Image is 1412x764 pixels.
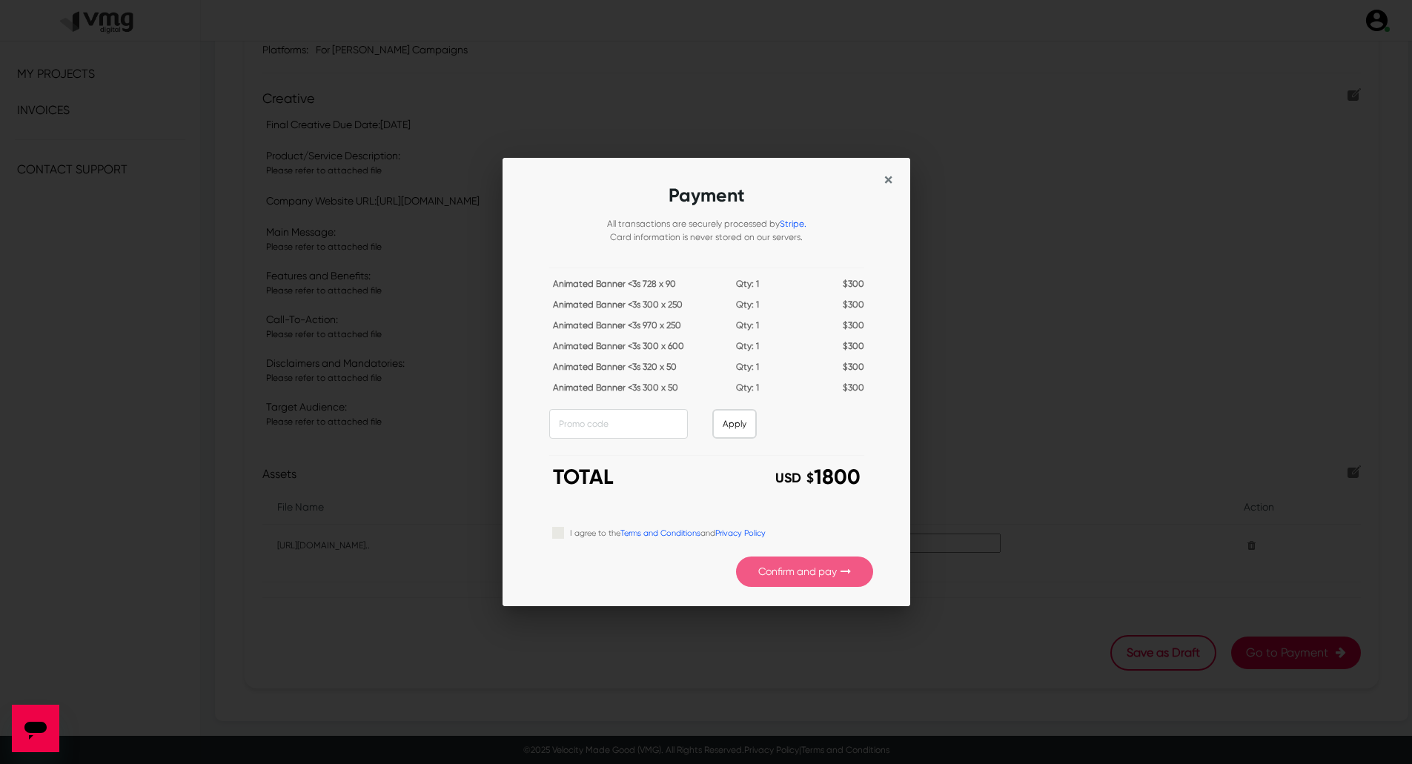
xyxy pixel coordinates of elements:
button: Close [884,171,892,189]
span: $ [806,470,813,486]
div: All transactions are securely processed by Card information is never stored on our servers. [548,216,864,258]
div: Animated Banner <3s 970 x 250 [552,318,708,339]
span: × [884,170,892,190]
button: Apply [712,408,756,438]
div: 300 [786,318,864,339]
button: Confirm and pay [736,557,873,587]
div: Qty: 1 [708,318,786,339]
h2: Payment [548,182,864,217]
span: $ [842,319,847,330]
span: $ [842,278,847,288]
label: I agree to the and [570,524,766,540]
div: Animated Banner <3s 728 x 90 [552,276,708,297]
div: 300 [786,276,864,297]
input: Promo code [548,408,688,438]
div: Animated Banner <3s 300 x 600 [552,339,708,359]
span: $ [842,361,847,371]
span: $ [842,340,847,351]
div: Qty: 1 [708,339,786,359]
a: Stripe. [779,218,806,228]
div: Animated Banner <3s 300 x 250 [552,297,708,318]
a: Privacy Policy [715,528,766,538]
div: Animated Banner <3s 300 x 50 [552,380,708,401]
div: Qty: 1 [708,297,786,318]
iframe: Button to launch messaging window [12,705,59,752]
div: Qty: 1 [708,380,786,401]
div: 300 [786,359,864,380]
h3: TOTAL [552,464,695,489]
div: 300 [786,380,864,401]
div: 300 [786,297,864,318]
span: $ [842,299,847,309]
h3: 1800 [717,464,861,489]
div: Qty: 1 [708,276,786,297]
span: USD [775,470,801,486]
span: $ [842,382,847,392]
div: Qty: 1 [708,359,786,380]
div: Animated Banner <3s 320 x 50 [552,359,708,380]
div: 300 [786,339,864,359]
a: Terms and Conditions [620,528,700,538]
